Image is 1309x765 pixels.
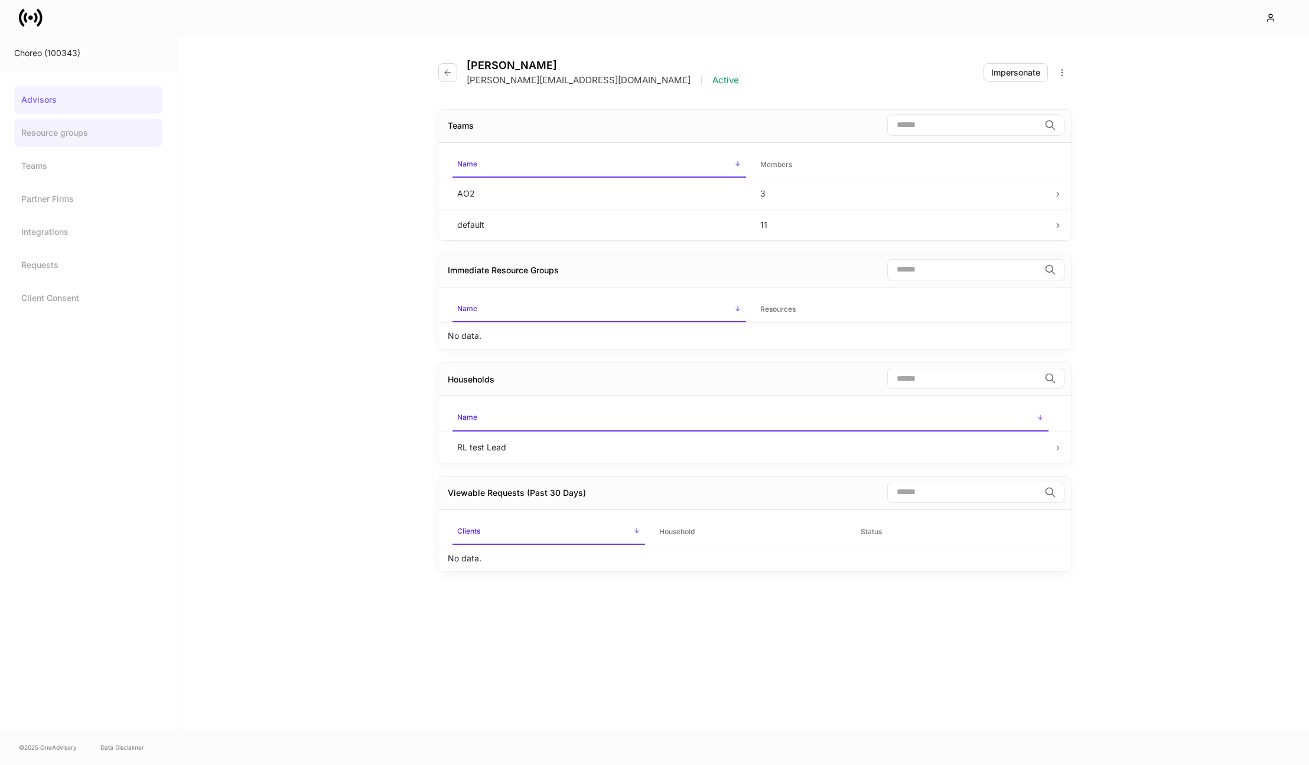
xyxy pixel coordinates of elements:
[751,209,1054,240] td: 11
[457,158,477,169] h6: Name
[452,519,645,545] span: Clients
[448,431,1053,463] td: RL test Lead
[712,74,739,86] p: Active
[14,251,162,279] a: Requests
[14,152,162,180] a: Teams
[100,743,144,752] a: Data Disclaimer
[991,67,1040,79] div: Impersonate
[467,74,691,86] p: [PERSON_NAME][EMAIL_ADDRESS][DOMAIN_NAME]
[452,406,1048,431] span: Name
[14,119,162,147] a: Resource groups
[760,303,796,315] h6: Resources
[856,520,1048,544] span: Status
[861,526,882,537] h6: Status
[448,487,586,499] div: Viewable Requests (Past 30 Days)
[700,74,703,86] p: |
[14,284,162,312] a: Client Consent
[654,520,847,544] span: Household
[448,264,559,276] div: Immediate Resource Groups
[14,185,162,213] a: Partner Firms
[457,411,477,423] h6: Name
[19,743,77,752] span: © 2025 OneAdvisory
[452,152,746,178] span: Name
[14,47,162,59] div: Choreo (100343)
[756,153,1049,177] span: Members
[452,297,746,322] span: Name
[448,178,751,209] td: AO2
[760,159,792,170] h6: Members
[448,330,481,342] p: No data.
[14,218,162,246] a: Integrations
[659,526,695,537] h6: Household
[984,63,1048,82] button: Impersonate
[467,59,739,72] h4: [PERSON_NAME]
[448,120,474,132] div: Teams
[756,297,1049,322] span: Resources
[448,552,481,564] p: No data.
[457,303,477,314] h6: Name
[448,374,494,385] div: Households
[751,178,1054,209] td: 3
[457,525,480,537] h6: Clients
[448,209,751,240] td: default
[14,86,162,114] a: Advisors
